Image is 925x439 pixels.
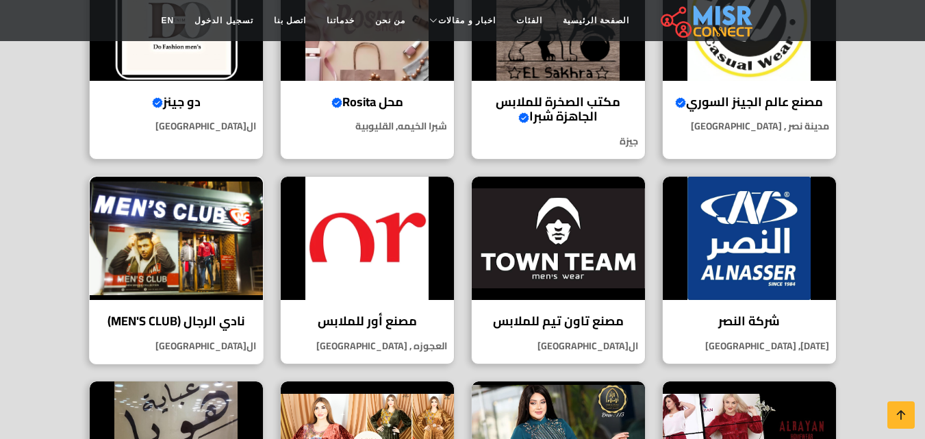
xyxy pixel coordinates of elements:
h4: شركة النصر [673,314,826,329]
a: من نحن [365,8,416,34]
a: مصنع تاون تيم للملابس مصنع تاون تيم للملابس ال[GEOGRAPHIC_DATA] [463,176,654,364]
img: مصنع تاون تيم للملابس [472,177,645,300]
a: خدماتنا [316,8,365,34]
h4: مكتب الصخرة للملابس الجاهزة شبرا [482,95,635,124]
h4: مصنع أور للملابس [291,314,444,329]
svg: Verified account [518,112,529,123]
svg: Verified account [675,97,686,108]
p: العجوزه , [GEOGRAPHIC_DATA] [281,339,454,353]
a: اخبار و مقالات [416,8,506,34]
p: ال[GEOGRAPHIC_DATA] [472,339,645,353]
h4: مصنع تاون تيم للملابس [482,314,635,329]
p: ال[GEOGRAPHIC_DATA] [90,339,263,353]
h4: محل Rosita [291,95,444,110]
a: شركة النصر شركة النصر [DATE], [GEOGRAPHIC_DATA] [654,176,845,364]
svg: Verified account [152,97,163,108]
span: اخبار و مقالات [438,14,496,27]
a: الفئات [506,8,553,34]
h4: نادي الرجال (MEN'S CLUB) [100,314,253,329]
a: مصنع أور للملابس مصنع أور للملابس العجوزه , [GEOGRAPHIC_DATA] [272,176,463,364]
a: EN [151,8,185,34]
svg: Verified account [331,97,342,108]
p: مدينة نصر , [GEOGRAPHIC_DATA] [663,119,836,134]
h4: مصنع عالم الجينز السوري [673,95,826,110]
p: جيزة [472,134,645,149]
a: اتصل بنا [264,8,316,34]
a: تسجيل الدخول [184,8,263,34]
a: الصفحة الرئيسية [553,8,639,34]
p: شبرا الخيمه, القليوبية [281,119,454,134]
img: مصنع أور للملابس [281,177,454,300]
a: نادي الرجال (MEN'S CLUB) نادي الرجال (MEN'S CLUB) ال[GEOGRAPHIC_DATA] [81,176,272,364]
h4: دو جينز [100,95,253,110]
img: main.misr_connect [661,3,752,38]
img: شركة النصر [663,177,836,300]
p: ال[GEOGRAPHIC_DATA] [90,119,263,134]
img: نادي الرجال (MEN'S CLUB) [90,177,263,300]
p: [DATE], [GEOGRAPHIC_DATA] [663,339,836,353]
